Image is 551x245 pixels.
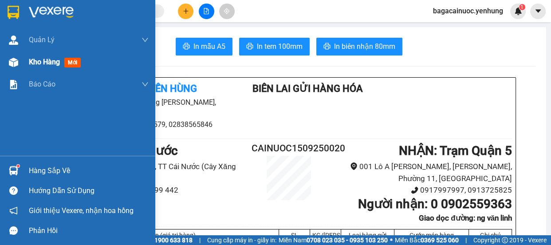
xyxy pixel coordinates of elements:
li: 02903 54 5555, 0913 199 442 [66,184,252,196]
span: bagacainuoc.yenhung [426,5,510,16]
img: logo-vxr [8,6,19,19]
sup: 1 [519,4,525,10]
span: printer [183,43,190,51]
img: warehouse-icon [9,166,18,175]
img: icon-new-feature [514,7,522,15]
img: warehouse-icon [9,58,18,67]
span: In mẫu A5 [193,41,225,52]
span: | [465,235,467,245]
span: question-circle [9,186,18,195]
button: printerIn biên nhận 80mm [316,38,402,55]
div: Tên (giá trị hàng) [68,232,276,239]
span: [PERSON_NAME] [58,51,159,67]
span: printer [323,43,331,51]
span: | [199,235,201,245]
span: Nhận: [58,8,79,18]
span: aim [224,8,230,14]
strong: 0369 525 060 [421,237,459,244]
div: Trạm Cái Nước [8,8,51,29]
span: caret-down [534,7,542,15]
div: KG/[PERSON_NAME] [312,232,338,239]
span: Gửi: [8,8,21,18]
b: Giao dọc đường: ng văn linh [419,213,512,222]
div: SL [281,232,307,239]
b: NHẬN : Trạm Quận 5 [399,143,512,158]
div: Hướng dẫn sử dụng [29,184,149,198]
span: down [142,81,149,88]
span: file-add [203,8,209,14]
sup: 1 [17,165,20,167]
span: notification [9,206,18,215]
img: solution-icon [9,80,18,89]
button: aim [219,4,235,19]
span: environment [350,162,358,170]
b: BIÊN LAI GỬI HÀNG HÓA [252,83,363,94]
li: 001 Lô A [PERSON_NAME], [PERSON_NAME], Phường 11, [GEOGRAPHIC_DATA] [326,161,512,184]
img: warehouse-icon [9,36,18,45]
div: Trạm Quận 5 [58,8,159,18]
span: copyright [502,237,508,243]
div: Cước món hàng [397,232,466,239]
button: plus [178,4,193,19]
span: In tem 100mm [257,41,303,52]
span: phone [411,186,418,194]
span: DĐ: [58,41,71,51]
div: Phản hồi [29,224,149,237]
span: 1 [520,4,523,10]
b: Người nhận : 0 0902559363 [358,197,512,211]
span: Miền Nam [279,235,388,245]
button: file-add [199,4,214,19]
li: 0917997997, 0913725825 [326,184,512,196]
span: mới [64,58,81,67]
span: In biên nhận 80mm [334,41,395,52]
span: Quản Lý [29,34,55,45]
button: printerIn mẫu A5 [176,38,232,55]
span: down [142,36,149,43]
div: Ghi chú [471,232,509,239]
strong: 1900 633 818 [154,237,193,244]
span: Báo cáo [29,79,55,90]
span: Cung cấp máy in - giấy in: [207,235,276,245]
div: Hàng sắp về [29,164,149,178]
span: message [9,226,18,235]
span: plus [183,8,189,14]
h2: CAINUOC1509250020 [252,141,326,156]
div: 0902559363 [58,29,159,41]
div: Loại hàng gửi [343,232,392,239]
span: printer [246,43,253,51]
div: 0 [58,18,159,29]
span: ⚪️ [390,238,393,242]
span: Miền Bắc [395,235,459,245]
strong: 0708 023 035 - 0935 103 250 [307,237,388,244]
button: caret-down [530,4,546,19]
span: Giới thiệu Vexere, nhận hoa hồng [29,205,134,216]
span: Kho hàng [29,58,60,66]
li: QL1A, [PERSON_NAME], TT Cái Nước (Cây Xăng [PERSON_NAME]) [66,161,252,184]
button: printerIn tem 100mm [239,38,310,55]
